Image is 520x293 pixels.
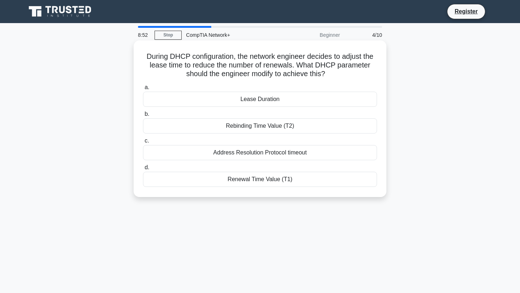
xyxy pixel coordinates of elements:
div: Lease Duration [143,92,377,107]
div: Renewal Time Value (T1) [143,172,377,187]
div: Address Resolution Protocol timeout [143,145,377,160]
h5: During DHCP configuration, the network engineer decides to adjust the lease time to reduce the nu... [142,52,378,79]
div: 4/10 [344,28,386,42]
div: 8:52 [134,28,155,42]
div: CompTIA Network+ [182,28,281,42]
span: c. [144,137,149,144]
a: Register [450,7,482,16]
span: d. [144,164,149,170]
a: Stop [155,31,182,40]
div: Rebinding Time Value (T2) [143,118,377,134]
span: b. [144,111,149,117]
span: a. [144,84,149,90]
div: Beginner [281,28,344,42]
